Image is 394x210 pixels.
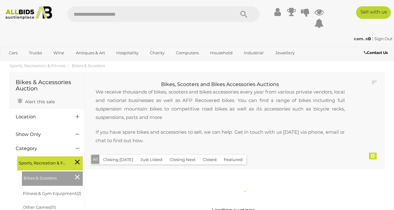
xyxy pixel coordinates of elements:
[89,82,351,87] h2: Bikes, Scooters and Bikes Accessories Auctions
[206,48,237,58] a: Household
[72,48,109,58] a: Antiques & Art
[228,6,260,22] button: Search
[89,128,351,145] p: If you have spare bikes and accessories to sell, we can help. Get in touch with us [DATE] via pho...
[354,36,371,41] strong: cam. s
[28,58,49,68] a: Sports
[91,155,100,164] button: All
[50,205,56,210] span: (11)
[172,48,203,58] a: Computers
[25,48,46,58] a: Trucks
[3,6,55,19] img: Allbids.com.au
[16,96,56,106] a: Alert this sale
[364,50,388,55] b: Contact Us
[199,155,220,164] button: Closed
[5,48,22,58] a: Cars
[16,79,78,92] h1: Bikes & Accessories Auction
[364,49,389,56] a: Contact Us
[356,6,391,19] a: Sell with us
[354,36,372,41] a: cam. s
[166,155,199,164] button: Closing Next
[374,36,392,41] a: Sign Out
[369,153,377,159] div: 0
[24,99,55,105] span: Alert this sale
[76,191,81,196] span: (2)
[49,48,68,58] a: Wine
[99,155,137,164] button: Closing [DATE]
[52,58,105,68] a: [GEOGRAPHIC_DATA]
[16,114,66,120] h4: Location
[16,146,66,151] h4: Category
[5,58,25,68] a: Office
[271,48,299,58] a: Jewellery
[23,205,56,210] a: Other Games(11)
[24,173,71,182] span: Bikes & Scooters
[23,191,81,196] a: Fitness & Gym Equipment(2)
[240,48,268,58] a: Industrial
[112,48,143,58] a: Hospitality
[137,155,166,164] button: Just Listed
[16,132,66,137] h4: Show Only
[72,63,105,68] a: Bikes & Scooters
[146,48,169,58] a: Charity
[89,88,351,121] p: We receive thousands of bikes, scooters and bikes accessories every year from various private ven...
[220,155,246,164] button: Featured
[9,63,66,68] a: Sports, Recreation & Fitness
[372,36,373,41] span: |
[19,158,66,167] span: Sports, Recreation & Fitness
